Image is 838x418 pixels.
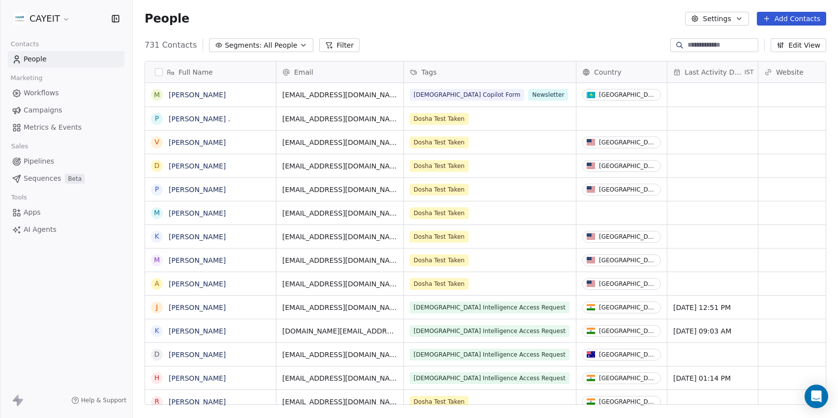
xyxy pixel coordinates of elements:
span: Workflows [24,88,59,98]
a: [PERSON_NAME] . [169,115,230,123]
span: [DEMOGRAPHIC_DATA] Intelligence Access Request [410,349,569,361]
a: [PERSON_NAME] [169,374,226,382]
div: Full Name [145,61,276,83]
div: [GEOGRAPHIC_DATA] [599,280,657,287]
a: Workflows [8,85,124,101]
a: [PERSON_NAME] [169,351,226,359]
span: Segments: [225,40,262,51]
div: [GEOGRAPHIC_DATA] [599,398,657,405]
a: [PERSON_NAME] [169,186,226,194]
span: [DEMOGRAPHIC_DATA] Intelligence Access Request [410,372,569,384]
div: M [154,208,160,218]
div: [GEOGRAPHIC_DATA] [599,257,657,264]
div: R [154,396,159,407]
span: AI Agents [24,224,57,235]
span: Full Name [179,67,213,77]
div: Email [276,61,403,83]
span: [EMAIL_ADDRESS][DOMAIN_NAME] [282,208,397,218]
span: Tags [421,67,437,77]
span: [EMAIL_ADDRESS][DOMAIN_NAME] [282,397,397,407]
span: [EMAIL_ADDRESS][DOMAIN_NAME] [282,255,397,265]
a: SequencesBeta [8,170,124,187]
div: m [154,90,160,100]
a: [PERSON_NAME] [169,327,226,335]
span: [DEMOGRAPHIC_DATA] Intelligence Access Request [410,325,569,337]
div: [GEOGRAPHIC_DATA] [599,91,657,98]
span: Website [776,67,804,77]
span: Country [594,67,622,77]
a: [PERSON_NAME] [169,280,226,288]
div: [GEOGRAPHIC_DATA] [599,375,657,382]
div: D [154,349,160,360]
span: [EMAIL_ADDRESS][DOMAIN_NAME] [282,303,397,312]
span: 731 Contacts [145,39,197,51]
span: Help & Support [81,396,126,404]
div: J [156,302,158,312]
span: Dosha Test Taken [410,231,469,243]
span: [DOMAIN_NAME][EMAIL_ADDRESS][DOMAIN_NAME] [282,326,397,336]
span: [DATE] 12:51 PM [673,303,752,312]
span: [DATE] 01:14 PM [673,373,752,383]
span: CAYEIT [30,12,60,25]
a: [PERSON_NAME] [169,162,226,170]
span: Email [294,67,313,77]
span: [EMAIL_ADDRESS][DOMAIN_NAME] [282,279,397,289]
div: P [155,184,159,195]
a: Help & Support [71,396,126,404]
span: Dosha Test Taken [410,278,469,290]
div: [GEOGRAPHIC_DATA] [599,163,657,169]
span: Campaigns [24,105,62,115]
span: Dosha Test Taken [410,160,469,172]
div: D [154,161,160,171]
span: [DEMOGRAPHIC_DATA] Intelligence Access Request [410,302,569,313]
div: grid [145,83,276,405]
button: Edit View [771,38,826,52]
a: Pipelines [8,153,124,169]
span: Marketing [6,71,47,85]
div: V [154,137,159,147]
span: Beta [65,174,85,184]
span: Sales [7,139,32,154]
button: Add Contacts [757,12,826,26]
div: [GEOGRAPHIC_DATA] [599,304,657,311]
span: [EMAIL_ADDRESS][DOMAIN_NAME] [282,373,397,383]
span: Dosha Test Taken [410,113,469,125]
div: M [154,255,160,265]
a: [PERSON_NAME] [169,233,226,241]
span: Dosha Test Taken [410,396,469,408]
div: Last Activity DateIST [667,61,758,83]
a: AI Agents [8,222,124,238]
span: Contacts [6,37,43,52]
a: [PERSON_NAME] [169,139,226,146]
span: [DATE] 09:03 AM [673,326,752,336]
div: [GEOGRAPHIC_DATA] [599,186,657,193]
span: Apps [24,207,41,218]
span: [EMAIL_ADDRESS][DOMAIN_NAME] [282,161,397,171]
span: Pipelines [24,156,54,167]
a: [PERSON_NAME] [169,256,226,264]
div: K [154,231,159,242]
div: P [155,113,159,124]
span: [EMAIL_ADDRESS][DOMAIN_NAME] [282,90,397,100]
span: [EMAIL_ADDRESS][DOMAIN_NAME] [282,185,397,195]
button: CAYEIT [12,10,72,27]
div: Tags [404,61,576,83]
span: [EMAIL_ADDRESS][DOMAIN_NAME] [282,114,397,124]
button: Settings [685,12,748,26]
span: [EMAIL_ADDRESS][DOMAIN_NAME] [282,138,397,147]
a: [PERSON_NAME] [169,398,226,406]
a: [PERSON_NAME] [169,209,226,217]
div: A [154,279,159,289]
div: [GEOGRAPHIC_DATA] [599,233,657,240]
span: Sequences [24,173,61,184]
span: Newsletter [528,89,568,101]
img: CAYEIT%20Square%20Logo.png [14,13,26,25]
a: [PERSON_NAME] [169,91,226,99]
a: [PERSON_NAME] [169,304,226,311]
button: Filter [319,38,360,52]
div: [GEOGRAPHIC_DATA] [599,328,657,334]
div: [GEOGRAPHIC_DATA] [599,139,657,146]
span: People [24,54,47,64]
span: Dosha Test Taken [410,254,469,266]
span: All People [264,40,297,51]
